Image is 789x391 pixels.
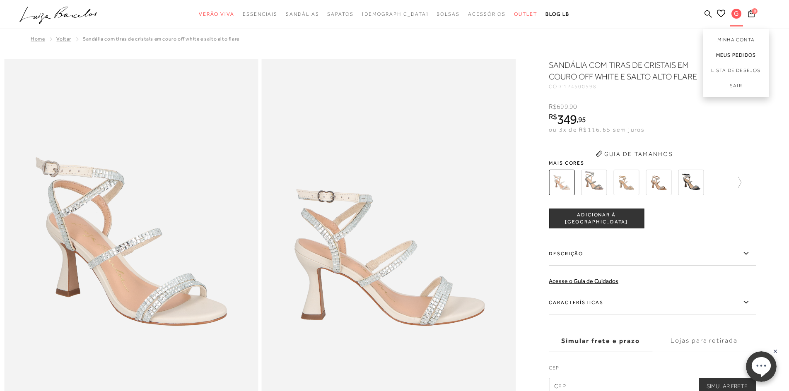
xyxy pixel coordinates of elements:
span: Outlet [514,11,537,17]
a: categoryNavScreenReaderText [468,7,506,22]
span: 124500598 [564,84,597,89]
a: Acesse o Guia de Cuidados [549,278,618,284]
span: Verão Viva [199,11,234,17]
span: 0 [752,8,758,14]
a: categoryNavScreenReaderText [327,7,353,22]
span: ADICIONAR À [GEOGRAPHIC_DATA] [549,211,644,226]
span: 95 [578,115,586,124]
i: , [577,116,586,123]
a: BLOG LB [545,7,569,22]
span: SANDÁLIA COM TIRAS DE CRISTAIS EM COURO OFF WHITE E SALTO ALTO FLARE [83,36,239,42]
a: categoryNavScreenReaderText [199,7,234,22]
span: BLOG LB [545,11,569,17]
a: categoryNavScreenReaderText [286,7,319,22]
label: Lojas para retirada [652,330,756,352]
i: , [568,103,577,110]
h1: SANDÁLIA COM TIRAS DE CRISTAIS EM COURO OFF WHITE E SALTO ALTO FLARE [549,59,704,82]
i: R$ [549,103,557,110]
a: Voltar [56,36,71,42]
a: categoryNavScreenReaderText [514,7,537,22]
label: CEP [549,364,756,376]
span: Sapatos [327,11,353,17]
button: G [728,8,746,21]
span: 699 [557,103,568,110]
i: R$ [549,113,557,120]
a: Sair [703,78,769,97]
span: 90 [569,103,577,110]
img: SANDÁLIA COM TIRAS DE CRISTAIS EM METALIZADO CHUMBO E SALTO ALTO FLARE [581,170,607,195]
a: noSubCategoriesText [362,7,429,22]
img: SANDÁLIA COM TIRAS DE CRISTAIS EM METALIZADO DOURADO E SALTO ALTO FLARE [613,170,639,195]
button: Guia de Tamanhos [593,147,676,161]
span: [DEMOGRAPHIC_DATA] [362,11,429,17]
img: SANDÁLIA COM TIRAS DE CRISTAIS EM VERNIZ PRETO E SALTO ALTO FLARE [678,170,704,195]
button: ADICIONAR À [GEOGRAPHIC_DATA] [549,209,644,228]
span: Mais cores [549,161,756,166]
span: Bolsas [437,11,460,17]
a: Meus Pedidos [703,48,769,63]
img: SANDÁLIA COM TIRAS DE CRISTAIS EM COURO OFF WHITE E SALTO ALTO FLARE [549,170,574,195]
label: Simular frete e prazo [549,330,652,352]
label: Características [549,290,756,314]
label: Descrição [549,242,756,266]
span: G [731,9,741,19]
a: Lista de desejos [703,63,769,78]
div: CÓD: [549,84,714,89]
img: SANDÁLIA COM TIRAS DE CRISTAIS EM VERNIZ BEGE ARGILA E SALTO ALTO FLARE [646,170,671,195]
span: ou 3x de R$116,65 sem juros [549,126,644,133]
span: Essenciais [243,11,277,17]
a: Home [31,36,45,42]
span: Sandálias [286,11,319,17]
span: 349 [557,112,577,127]
a: Minha Conta [703,29,769,48]
a: categoryNavScreenReaderText [243,7,277,22]
span: Acessórios [468,11,506,17]
a: categoryNavScreenReaderText [437,7,460,22]
button: 0 [746,9,757,20]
